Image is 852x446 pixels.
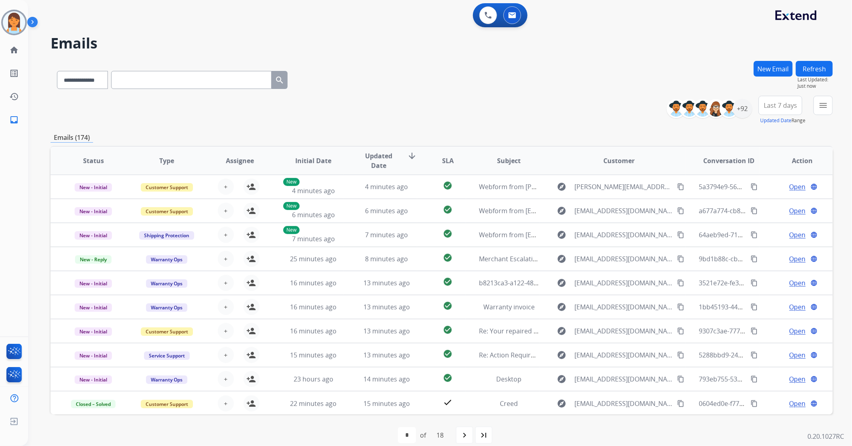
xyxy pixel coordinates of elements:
span: + [224,206,227,216]
button: + [218,227,234,243]
span: + [224,254,227,264]
span: Updated Date [357,151,401,170]
span: Subject [497,156,521,165]
span: Warranty Ops [146,255,187,264]
span: 13 minutes ago [363,278,410,287]
span: New - Reply [75,255,112,264]
span: + [224,350,227,360]
span: Open [789,302,806,312]
span: [EMAIL_ADDRESS][DOMAIN_NAME] [575,206,673,216]
span: [EMAIL_ADDRESS][DOMAIN_NAME] [575,399,673,408]
span: Conversation ID [703,156,755,165]
span: New - Initial [75,207,112,216]
span: Open [789,206,806,216]
span: 0604ed0e-f772-4e05-88dc-c65b72fb3f4e [699,399,818,408]
span: 16 minutes ago [290,278,337,287]
span: 13 minutes ago [363,351,410,359]
span: 15 minutes ago [363,399,410,408]
mat-icon: menu [818,101,828,110]
button: + [218,347,234,363]
mat-icon: explore [557,350,567,360]
span: Service Support [144,351,190,360]
span: Warranty Ops [146,375,187,384]
mat-icon: language [810,255,818,262]
mat-icon: language [810,400,818,407]
mat-icon: check_circle [443,373,453,383]
span: Webform from [EMAIL_ADDRESS][DOMAIN_NAME] on [DATE] [479,206,661,215]
mat-icon: explore [557,326,567,336]
span: 7 minutes ago [365,230,408,239]
span: 3521e72e-fe39-4e48-9b30-9c07119bc695 [699,278,821,287]
span: 5288bbd9-244a-46f9-9412-9cc7a3feabc7 [699,351,820,359]
span: + [224,374,227,384]
span: + [224,326,227,336]
span: Open [789,326,806,336]
p: New [283,178,300,186]
button: Last 7 days [759,96,802,115]
span: 4 minutes ago [292,186,335,195]
span: Warranty Ops [146,279,187,288]
mat-icon: check_circle [443,253,453,262]
mat-icon: language [810,207,818,214]
span: Webform from [EMAIL_ADDRESS][DOMAIN_NAME] on [DATE] [479,230,661,239]
mat-icon: list_alt [9,69,19,78]
button: + [218,396,234,412]
mat-icon: content_copy [751,279,758,287]
mat-icon: person_add [247,182,256,192]
mat-icon: explore [557,374,567,384]
span: b8213ca3-a122-48bf-84fe-9b48f8f447a6 - Clarification about the denied claim [479,278,710,287]
span: Creed [500,399,518,408]
mat-icon: last_page [479,430,489,440]
span: Customer [603,156,635,165]
button: + [218,275,234,291]
mat-icon: content_copy [751,375,758,383]
span: 16 minutes ago [290,303,337,311]
span: 4 minutes ago [365,182,408,191]
mat-icon: check [443,398,453,407]
span: a677a774-cb86-4fbd-b4be-1599c6d10128 [699,206,822,215]
mat-icon: history [9,92,19,101]
span: [PERSON_NAME][EMAIL_ADDRESS][PERSON_NAME][DOMAIN_NAME] [575,182,673,192]
span: Open [789,254,806,264]
mat-icon: check_circle [443,205,453,214]
mat-icon: explore [557,302,567,312]
span: + [224,399,227,408]
span: + [224,302,227,312]
span: + [224,278,227,288]
span: New - Initial [75,279,112,288]
mat-icon: content_copy [677,207,684,214]
mat-icon: content_copy [751,231,758,238]
span: 9bd1b88c-cb0d-4b13-a493-a067c423ed3b [699,254,824,263]
mat-icon: content_copy [751,183,758,190]
mat-icon: home [9,45,19,55]
span: 22 minutes ago [290,399,337,408]
span: Merchant Escalation Notification for Request 660038 [479,254,638,263]
span: Last Updated: [797,77,833,83]
mat-icon: content_copy [677,327,684,335]
mat-icon: content_copy [677,183,684,190]
span: Last 7 days [764,104,797,107]
mat-icon: explore [557,230,567,240]
span: 15 minutes ago [290,351,337,359]
mat-icon: person_add [247,374,256,384]
mat-icon: check_circle [443,301,453,311]
mat-icon: content_copy [751,207,758,214]
span: Open [789,182,806,192]
div: 18 [430,427,450,443]
span: Assignee [226,156,254,165]
p: New [283,202,300,210]
span: Customer Support [141,183,193,192]
mat-icon: language [810,303,818,311]
mat-icon: language [810,231,818,238]
mat-icon: person_add [247,206,256,216]
span: Just now [797,83,833,89]
span: 25 minutes ago [290,254,337,263]
mat-icon: content_copy [677,303,684,311]
span: Customer Support [141,207,193,216]
span: [EMAIL_ADDRESS][DOMAIN_NAME] [575,254,673,264]
span: 6 minutes ago [292,210,335,219]
mat-icon: check_circle [443,325,453,335]
mat-icon: check_circle [443,181,453,190]
button: + [218,371,234,387]
span: New - Initial [75,303,112,312]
